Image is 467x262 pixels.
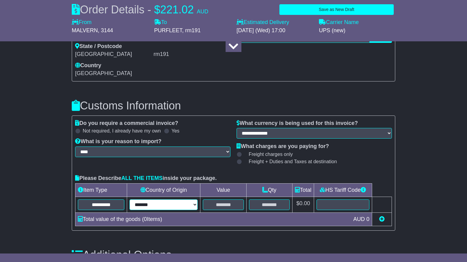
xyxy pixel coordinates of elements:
[121,175,163,181] span: ALL THE ITEMS
[279,4,394,15] button: Save as New Draft
[197,9,208,15] span: AUD
[319,19,359,26] label: Carrier Name
[75,70,132,76] span: [GEOGRAPHIC_DATA]
[98,27,113,33] span: , 3144
[75,138,161,145] label: What is your reason to import?
[72,27,98,33] span: MALVERN
[75,183,127,197] td: Item Type
[72,100,395,112] h3: Customs Information
[299,200,310,206] span: 0.00
[154,27,182,33] span: PURFLEET
[154,51,230,58] div: rm191
[292,183,314,197] td: Total
[154,3,160,16] span: $
[75,51,152,58] div: [GEOGRAPHIC_DATA]
[83,128,161,134] label: Not required, I already have my own
[241,151,293,157] label: Freight charges only
[292,197,314,212] td: $
[75,175,217,182] label: Please Describe inside your package.
[366,216,369,222] span: 0
[314,183,372,197] td: HS Tariff Code
[72,249,395,261] h3: Additional Options
[72,3,208,16] div: Order Details -
[75,215,350,223] div: Total value of the goods ( Items)
[171,128,179,134] label: Yes
[72,19,92,26] label: From
[200,183,246,197] td: Value
[246,183,292,197] td: Qty
[319,27,395,34] div: UPS (new)
[75,120,178,127] label: Do you require a commercial invoice?
[75,62,101,69] label: Country
[379,216,385,222] a: Add new item
[127,183,200,197] td: Country of Origin
[182,27,201,33] span: , rm191
[353,216,365,222] span: AUD
[237,120,358,127] label: What currency is being used for this invoice?
[237,27,313,34] div: [DATE] (Wed) 17:00
[249,159,337,164] span: Freight + Duties and Taxes at destination
[75,43,122,50] label: State / Postcode
[154,19,167,26] label: To
[144,216,147,222] span: 0
[237,19,313,26] label: Estimated Delivery
[160,3,194,16] span: 221.02
[237,143,329,150] label: What charges are you paying for?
